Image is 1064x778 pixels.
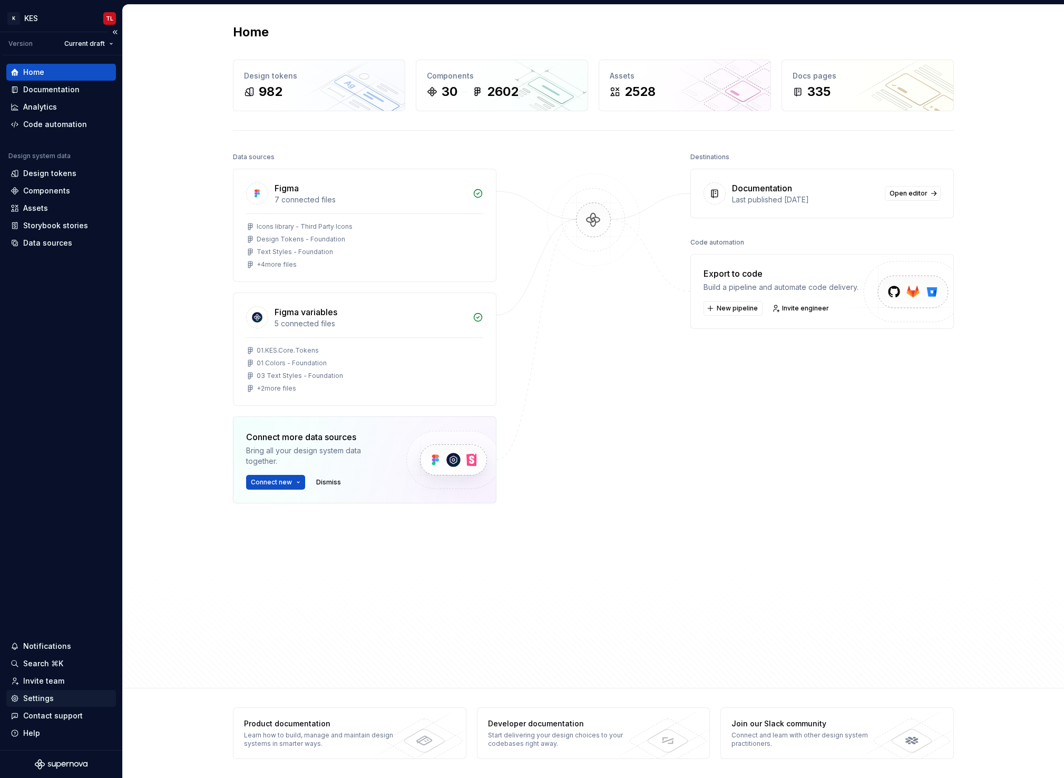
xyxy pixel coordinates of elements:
[6,707,116,724] button: Contact support
[259,83,282,100] div: 982
[244,718,397,729] div: Product documentation
[24,13,38,24] div: KES
[793,71,943,81] div: Docs pages
[477,707,710,759] a: Developer documentationStart delivering your design choices to your codebases right away.
[23,238,72,248] div: Data sources
[2,7,120,30] button: KKESTL
[60,36,118,51] button: Current draft
[108,25,122,40] button: Collapse sidebar
[8,40,33,48] div: Version
[23,728,40,738] div: Help
[275,194,466,205] div: 7 connected files
[6,99,116,115] a: Analytics
[6,165,116,182] a: Design tokens
[7,12,20,25] div: K
[257,235,345,244] div: Design Tokens - Foundation
[6,64,116,81] a: Home
[23,67,44,77] div: Home
[731,731,885,748] div: Connect and learn with other design system practitioners.
[244,71,394,81] div: Design tokens
[257,359,327,367] div: 01 Colors - Foundation
[599,60,771,111] a: Assets2528
[275,306,337,318] div: Figma variables
[487,83,519,100] div: 2602
[233,60,405,111] a: Design tokens982
[257,222,353,231] div: Icons library - Third Party Icons
[6,217,116,234] a: Storybook stories
[769,301,834,316] a: Invite engineer
[257,346,319,355] div: 01.KES.Core.Tokens
[442,83,457,100] div: 30
[64,40,105,48] span: Current draft
[251,478,292,487] span: Connect new
[6,81,116,98] a: Documentation
[416,60,588,111] a: Components302602
[732,194,878,205] div: Last published [DATE]
[488,718,641,729] div: Developer documentation
[690,150,729,164] div: Destinations
[6,182,116,199] a: Components
[890,189,928,198] span: Open editor
[246,431,388,443] div: Connect more data sources
[35,759,87,770] svg: Supernova Logo
[6,673,116,689] a: Invite team
[23,220,88,231] div: Storybook stories
[23,693,54,704] div: Settings
[23,676,64,686] div: Invite team
[233,150,275,164] div: Data sources
[311,475,346,490] button: Dismiss
[23,102,57,112] div: Analytics
[8,152,71,160] div: Design system data
[6,638,116,655] button: Notifications
[23,84,80,95] div: Documentation
[717,304,758,313] span: New pipeline
[23,168,76,179] div: Design tokens
[6,235,116,251] a: Data sources
[690,235,744,250] div: Code automation
[610,71,760,81] div: Assets
[6,725,116,742] button: Help
[23,711,83,721] div: Contact support
[257,248,333,256] div: Text Styles - Foundation
[782,60,954,111] a: Docs pages335
[246,445,388,466] div: Bring all your design system data together.
[23,641,71,651] div: Notifications
[257,384,296,393] div: + 2 more files
[6,200,116,217] a: Assets
[244,731,397,748] div: Learn how to build, manage and maintain design systems in smarter ways.
[106,14,113,23] div: TL
[6,116,116,133] a: Code automation
[704,301,763,316] button: New pipeline
[257,372,343,380] div: 03 Text Styles - Foundation
[246,475,305,490] button: Connect new
[233,707,466,759] a: Product documentationLearn how to build, manage and maintain design systems in smarter ways.
[233,169,496,282] a: Figma7 connected filesIcons library - Third Party IconsDesign Tokens - FoundationText Styles - Fo...
[427,71,577,81] div: Components
[275,182,299,194] div: Figma
[6,690,116,707] a: Settings
[23,119,87,130] div: Code automation
[257,260,297,269] div: + 4 more files
[885,186,941,201] a: Open editor
[23,186,70,196] div: Components
[782,304,829,313] span: Invite engineer
[624,83,656,100] div: 2528
[316,478,341,487] span: Dismiss
[23,658,63,669] div: Search ⌘K
[233,293,496,406] a: Figma variables5 connected files01.KES.Core.Tokens01 Colors - Foundation03 Text Styles - Foundati...
[233,24,269,41] h2: Home
[704,267,858,280] div: Export to code
[6,655,116,672] button: Search ⌘K
[275,318,466,329] div: 5 connected files
[488,731,641,748] div: Start delivering your design choices to your codebases right away.
[704,282,858,293] div: Build a pipeline and automate code delivery.
[731,718,885,729] div: Join our Slack community
[720,707,954,759] a: Join our Slack communityConnect and learn with other design system practitioners.
[23,203,48,213] div: Assets
[807,83,831,100] div: 335
[732,182,792,194] div: Documentation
